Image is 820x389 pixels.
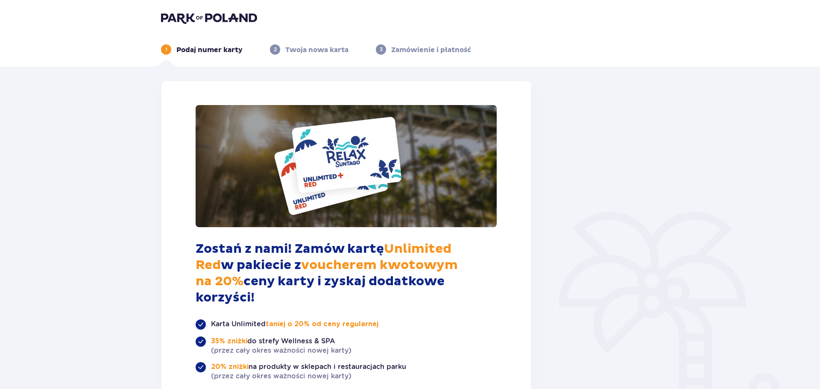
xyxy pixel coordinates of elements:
[211,371,406,381] p: (przez cały okres ważności nowej karty)
[380,46,383,53] p: 3
[196,336,206,347] img: roundedCheckBlue.4a3460b82ef5fd2642f707f390782c34.svg
[196,241,451,273] span: Unlimited Red
[176,45,243,55] p: Podaj numer karty
[376,44,471,55] div: 3Zamówienie i płatność
[196,257,458,289] span: voucherem kwotowym na 20%
[285,45,348,55] p: Twoja nowa karta
[196,319,206,330] img: roundedCheckBlue.4a3460b82ef5fd2642f707f390782c34.svg
[211,363,249,370] strong: 20% zniżki
[211,346,351,355] p: (przez cały okres ważności nowej karty)
[165,46,167,53] p: 1
[270,44,348,55] div: 2Twoja nowa karta
[196,362,206,372] img: roundedCheckBlue.4a3460b82ef5fd2642f707f390782c34.svg
[161,44,243,55] div: 1Podaj numer karty
[211,319,378,329] p: Karta Unlimited
[274,46,277,53] p: 2
[211,336,351,355] p: do strefy Wellness & SPA
[266,321,378,328] strong: taniej o 20% od ceny regularnej
[161,12,257,24] img: Park of Poland logo
[211,338,247,345] strong: 35% zniżki
[196,241,497,306] p: Zostań z nami! Zamów kartę w pakiecie z ceny karty i zyskaj dodatkowe korzyści!
[391,45,471,55] p: Zamówienie i płatność
[211,362,406,381] p: na produkty w sklepach i restauracjach parku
